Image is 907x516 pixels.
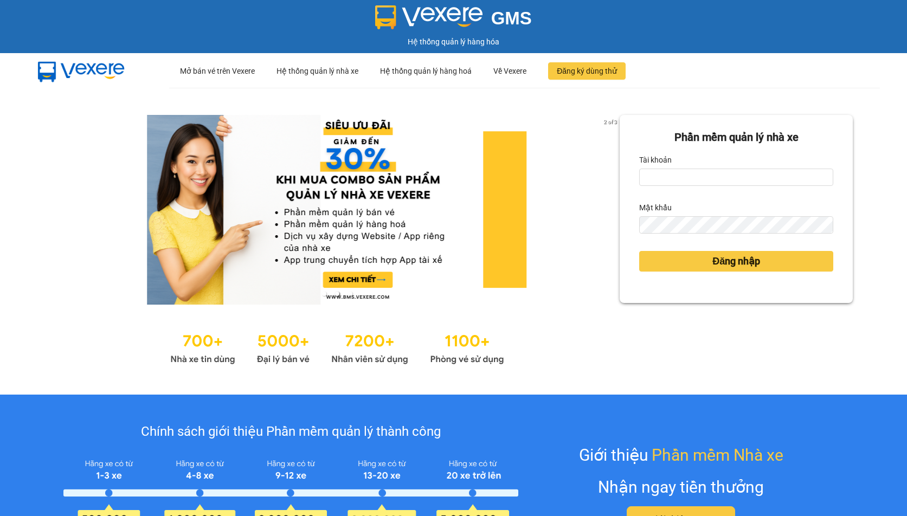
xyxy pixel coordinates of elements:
img: logo 2 [375,5,483,29]
div: Giới thiệu [579,442,783,468]
div: Nhận ngay tiền thưởng [598,474,764,500]
span: GMS [491,8,532,28]
label: Tài khoản [639,151,672,169]
label: Mật khẩu [639,199,672,216]
div: Hệ thống quản lý hàng hóa [3,36,904,48]
button: next slide / item [604,115,620,305]
p: 2 of 3 [601,115,620,129]
img: Statistics.png [170,326,504,367]
li: slide item 1 [322,292,326,296]
li: slide item 2 [335,292,339,296]
span: Phần mềm Nhà xe [652,442,783,468]
button: Đăng ký dùng thử [548,62,626,80]
input: Mật khẩu [639,216,833,234]
span: Đăng nhập [712,254,760,269]
div: Chính sách giới thiệu Phần mềm quản lý thành công [63,422,518,442]
button: Đăng nhập [639,251,833,272]
span: Đăng ký dùng thử [557,65,617,77]
div: Phần mềm quản lý nhà xe [639,129,833,146]
div: Về Vexere [493,54,526,88]
input: Tài khoản [639,169,833,186]
div: Hệ thống quản lý hàng hoá [380,54,472,88]
a: GMS [375,16,532,25]
div: Mở bán vé trên Vexere [180,54,255,88]
button: previous slide / item [54,115,69,305]
img: mbUUG5Q.png [27,53,136,89]
div: Hệ thống quản lý nhà xe [276,54,358,88]
li: slide item 3 [348,292,352,296]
